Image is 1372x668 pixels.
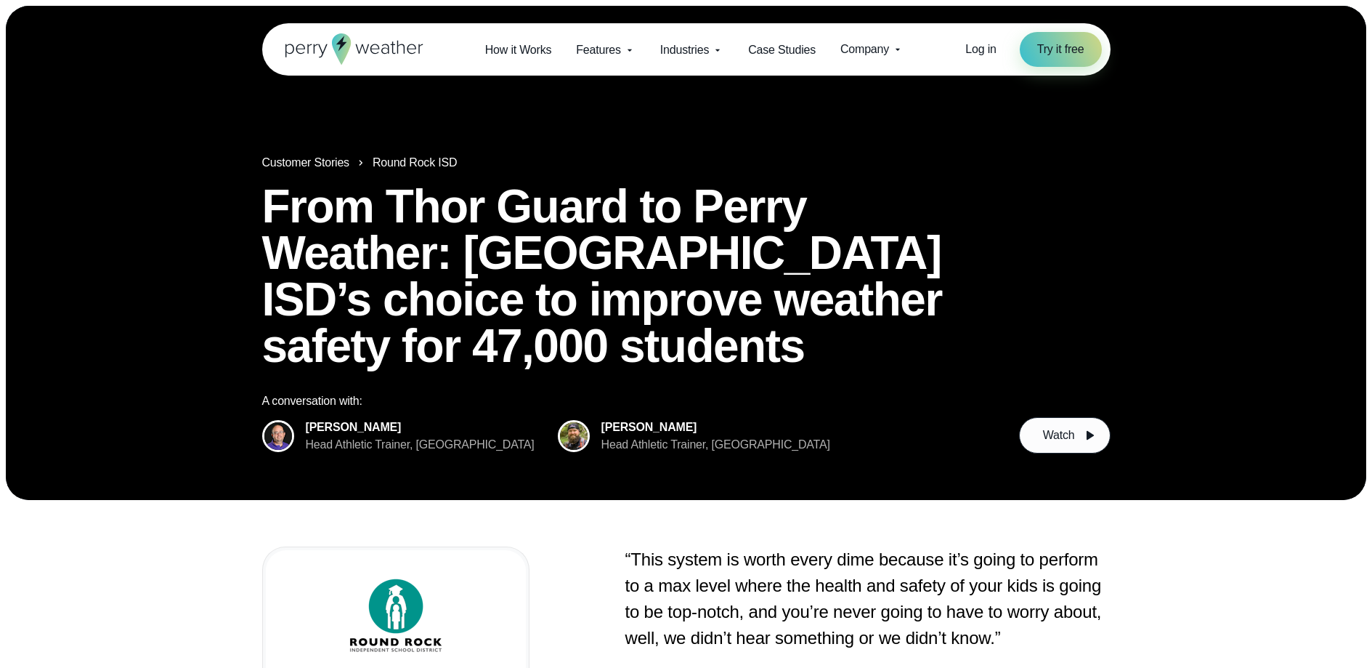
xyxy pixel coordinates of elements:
[965,43,996,55] span: Log in
[748,41,816,59] span: Case Studies
[262,154,349,172] a: Customer Stories
[306,419,535,436] div: [PERSON_NAME]
[660,41,709,59] span: Industries
[601,419,830,436] div: [PERSON_NAME]
[485,41,552,59] span: How it Works
[262,183,1111,369] h1: From Thor Guard to Perry Weather: [GEOGRAPHIC_DATA] ISD’s choice to improve weather safety for 47...
[1020,32,1102,67] a: Try it free
[576,41,621,59] span: Features
[840,41,889,58] span: Company
[1037,41,1084,58] span: Try it free
[306,436,535,454] div: Head Athletic Trainer, [GEOGRAPHIC_DATA]
[1019,417,1111,454] button: Watch
[262,154,1111,172] nav: Breadcrumb
[965,41,996,58] a: Log in
[625,547,1111,651] p: “This system is worth every dime because it’s going to perform to a max level where the health an...
[262,393,996,410] div: A conversation with:
[347,568,445,659] img: Round Rock ISD Logo
[473,35,564,65] a: How it Works
[373,154,457,172] a: Round Rock ISD
[601,436,830,454] div: Head Athletic Trainer, [GEOGRAPHIC_DATA]
[736,35,828,65] a: Case Studies
[264,422,292,450] img: Matt Owens - Round Rock ISD - Headshot
[560,422,588,450] img: John Horsley - Round Rock ISD - Headshot
[1043,427,1075,444] span: Watch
